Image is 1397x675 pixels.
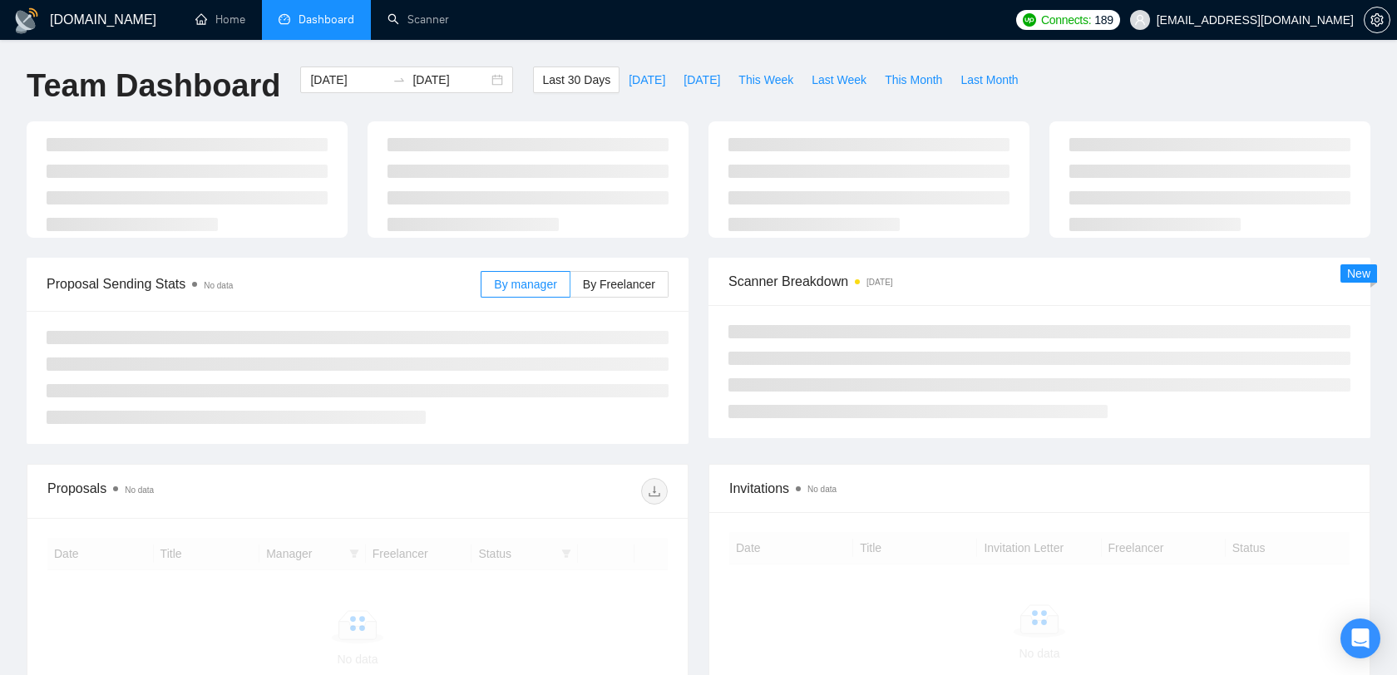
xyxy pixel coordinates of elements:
[1134,14,1146,26] span: user
[729,478,1350,499] span: Invitations
[47,478,358,505] div: Proposals
[1364,7,1390,33] button: setting
[674,67,729,93] button: [DATE]
[729,67,802,93] button: This Week
[885,71,942,89] span: This Month
[728,271,1350,292] span: Scanner Breakdown
[310,71,386,89] input: Start date
[1094,11,1113,29] span: 189
[1340,618,1380,658] div: Open Intercom Messenger
[738,71,793,89] span: This Week
[1023,13,1036,27] img: upwork-logo.png
[876,67,951,93] button: This Month
[27,67,280,106] h1: Team Dashboard
[812,71,866,89] span: Last Week
[807,485,837,494] span: No data
[392,73,406,86] span: swap-right
[684,71,720,89] span: [DATE]
[629,71,665,89] span: [DATE]
[533,67,620,93] button: Last 30 Days
[1347,267,1370,280] span: New
[392,73,406,86] span: to
[388,12,449,27] a: searchScanner
[204,281,233,290] span: No data
[583,278,655,291] span: By Freelancer
[125,485,154,495] span: No data
[960,71,1018,89] span: Last Month
[802,67,876,93] button: Last Week
[1364,13,1390,27] a: setting
[412,71,488,89] input: End date
[279,13,290,25] span: dashboard
[195,12,245,27] a: homeHome
[13,7,40,34] img: logo
[47,273,481,294] span: Proposal Sending Stats
[494,278,556,291] span: By manager
[620,67,674,93] button: [DATE]
[542,71,610,89] span: Last 30 Days
[299,12,354,27] span: Dashboard
[1365,13,1390,27] span: setting
[1041,11,1091,29] span: Connects:
[866,278,892,287] time: [DATE]
[951,67,1027,93] button: Last Month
